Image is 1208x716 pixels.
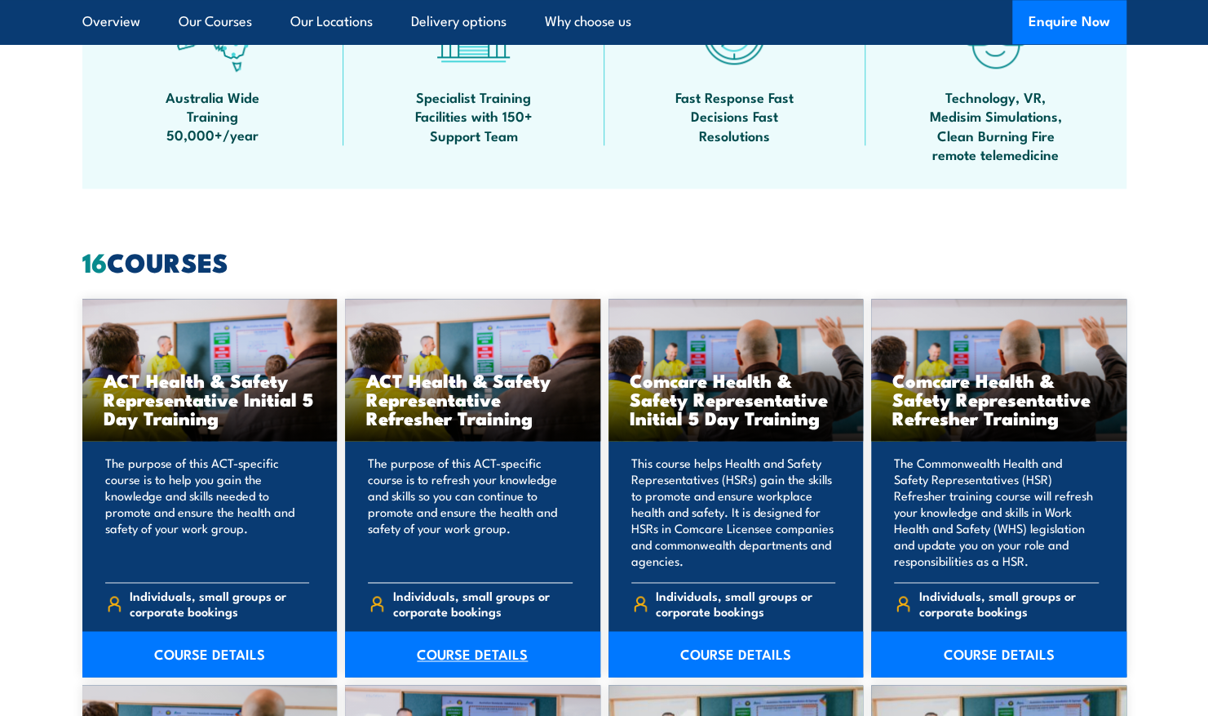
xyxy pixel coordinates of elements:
span: Fast Response Fast Decisions Fast Resolutions [662,87,808,145]
span: Australia Wide Training 50,000+/year [139,87,286,145]
p: The purpose of this ACT-specific course is to refresh your knowledge and skills so you can contin... [368,455,573,569]
h3: ACT Health & Safety Representative Refresher Training [366,371,579,427]
a: COURSE DETAILS [82,631,338,677]
strong: 16 [82,241,107,282]
span: Technology, VR, Medisim Simulations, Clean Burning Fire remote telemedicine [923,87,1069,164]
span: Individuals, small groups or corporate bookings [656,588,835,619]
h3: ACT Health & Safety Representative Initial 5 Day Training [104,371,316,427]
span: Specialist Training Facilities with 150+ Support Team [400,87,547,145]
a: COURSE DETAILS [608,631,864,677]
a: COURSE DETAILS [345,631,600,677]
p: The purpose of this ACT-specific course is to help you gain the knowledge and skills needed to pr... [105,455,310,569]
h2: COURSES [82,250,1126,273]
span: Individuals, small groups or corporate bookings [130,588,309,619]
p: The Commonwealth Health and Safety Representatives (HSR) Refresher training course will refresh y... [894,455,1099,569]
a: COURSE DETAILS [871,631,1126,677]
p: This course helps Health and Safety Representatives (HSRs) gain the skills to promote and ensure ... [631,455,836,569]
h3: Comcare Health & Safety Representative Refresher Training [892,371,1105,427]
span: Individuals, small groups or corporate bookings [919,588,1099,619]
h3: Comcare Health & Safety Representative Initial 5 Day Training [630,371,843,427]
span: Individuals, small groups or corporate bookings [393,588,573,619]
